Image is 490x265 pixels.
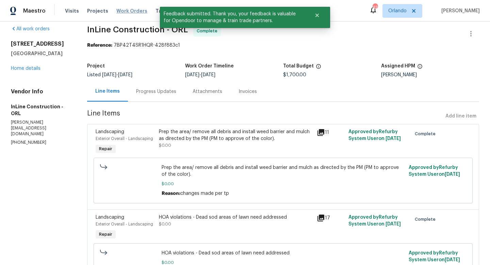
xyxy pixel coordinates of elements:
div: Progress Updates [136,88,176,95]
span: Projects [87,7,108,14]
span: Maestro [23,7,46,14]
h5: Assigned HPM [381,64,415,68]
div: Attachments [193,88,222,95]
h5: InLine Construction - ORL [11,103,71,117]
span: Approved by Refurby System User on [409,165,460,177]
span: Feedback submitted. Thank you, your feedback is valuable for Opendoor to manage & train trade par... [160,7,306,28]
a: All work orders [11,27,50,31]
span: [DATE] [445,172,460,177]
span: Work Orders [116,7,147,14]
span: - [185,73,215,77]
span: Orlando [388,7,407,14]
span: Complete [197,28,220,34]
span: Repair [96,231,115,238]
span: [DATE] [102,73,116,77]
span: Prep the area/ remove all debris and install weed barrier and mulch as directed by the PM (PM to ... [162,164,404,178]
div: 42 [373,4,377,11]
h4: Vendor Info [11,88,71,95]
span: Reason: [162,191,180,196]
b: Reference: [87,43,112,48]
button: Close [306,9,328,22]
span: [DATE] [118,73,132,77]
span: Visits [65,7,79,14]
div: HOA violations - Dead sod areas of lawn need addressed [159,214,313,221]
div: [PERSON_NAME] [381,73,479,77]
div: Invoices [239,88,257,95]
span: The hpm assigned to this work order. [417,64,423,73]
span: $0.00 [159,222,171,226]
div: 17 [317,214,344,222]
span: Landscaping [96,215,124,220]
span: Landscaping [96,129,124,134]
p: [PHONE_NUMBER] [11,140,71,145]
a: Home details [11,66,40,71]
span: Approved by Refurby System User on [348,215,401,227]
span: [DATE] [386,136,401,141]
h2: [STREET_ADDRESS] [11,41,71,47]
span: Repair [96,145,115,152]
span: [DATE] [445,258,460,262]
span: [DATE] [386,222,401,227]
h5: Project [87,64,105,68]
div: 11 [317,128,344,137]
h5: Total Budget [283,64,314,68]
div: 7BP42T4SR1HQR-428f883c1 [87,42,479,49]
span: changes made per tp [180,191,229,196]
span: [DATE] [185,73,199,77]
span: InLine Construction - ORL [87,26,188,34]
span: $0.00 [162,181,404,187]
span: Listed [87,73,132,77]
span: Line Items [87,110,443,123]
span: [DATE] [201,73,215,77]
span: $1,700.00 [283,73,306,77]
p: [PERSON_NAME][EMAIL_ADDRESS][DOMAIN_NAME] [11,120,71,137]
span: Exterior Overall - Landscaping [96,137,153,141]
div: Line Items [95,88,120,95]
span: Approved by Refurby System User on [409,251,460,262]
span: The total cost of line items that have been proposed by Opendoor. This sum includes line items th... [316,64,321,73]
span: Exterior Overall - Landscaping [96,222,153,226]
span: Complete [415,130,438,137]
div: Prep the area/ remove all debris and install weed barrier and mulch as directed by the PM (PM to ... [159,128,313,142]
span: Complete [415,216,438,223]
h5: Work Order Timeline [185,64,234,68]
span: Tasks [156,9,170,13]
span: $0.00 [159,143,171,147]
span: [PERSON_NAME] [439,7,480,14]
span: - [102,73,132,77]
span: HOA violations - Dead sod areas of lawn need addressed [162,250,404,256]
h5: [GEOGRAPHIC_DATA] [11,50,71,57]
span: Approved by Refurby System User on [348,129,401,141]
